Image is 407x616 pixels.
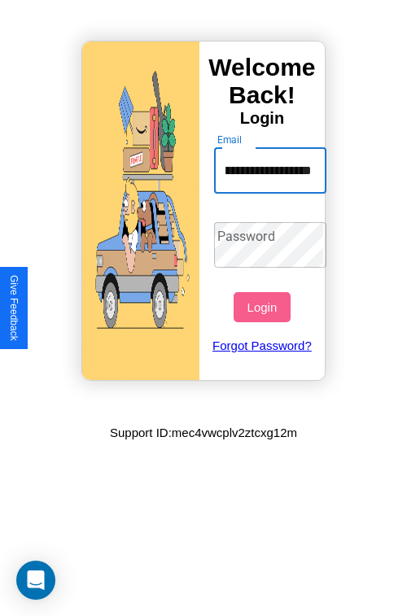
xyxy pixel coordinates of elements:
p: Support ID: mec4vwcplv2ztcxg12m [110,422,297,443]
button: Login [234,292,290,322]
a: Forgot Password? [206,322,319,369]
h3: Welcome Back! [199,54,325,109]
h4: Login [199,109,325,128]
label: Email [217,133,243,146]
div: Open Intercom Messenger [16,561,55,600]
img: gif [82,42,199,380]
div: Give Feedback [8,275,20,341]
